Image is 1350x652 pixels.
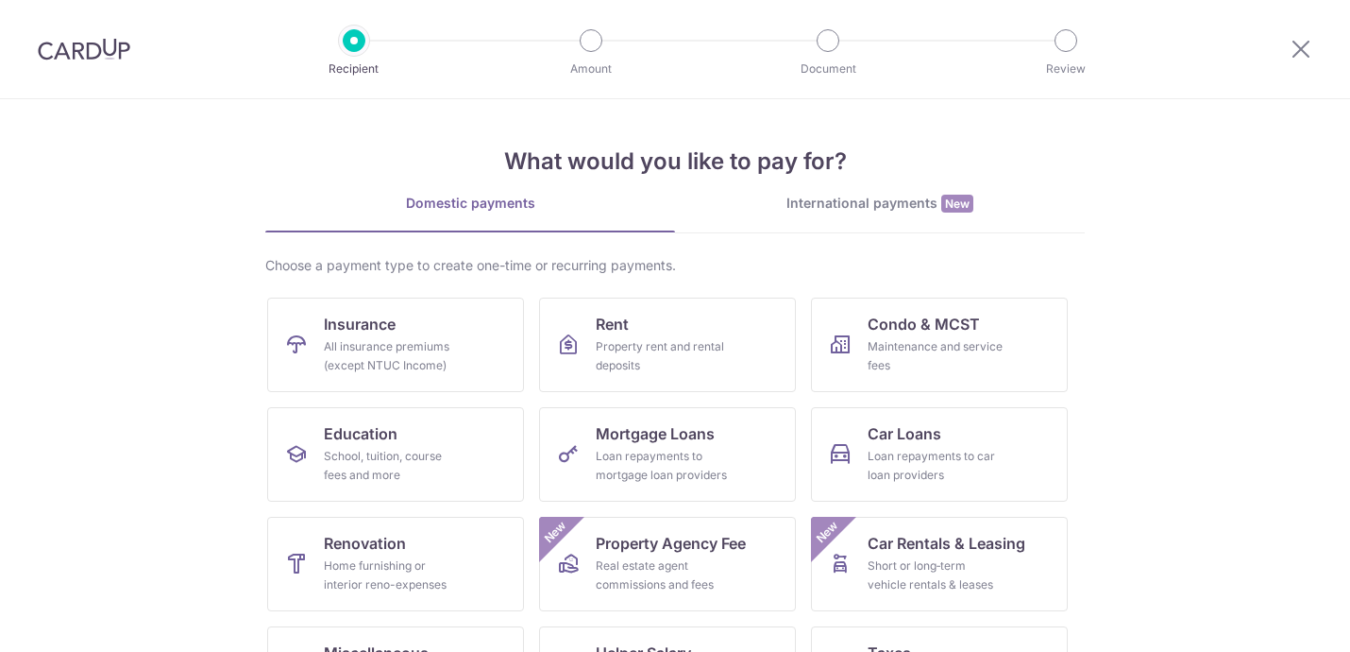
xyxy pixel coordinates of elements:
[811,517,1068,611] a: Car Rentals & LeasingShort or long‑term vehicle rentals & leasesNew
[539,298,796,392] a: RentProperty rent and rental deposits
[868,337,1004,375] div: Maintenance and service fees
[596,447,732,485] div: Loan repayments to mortgage loan providers
[265,194,675,213] div: Domestic payments
[324,557,460,594] div: Home furnishing or interior reno-expenses
[267,298,524,392] a: InsuranceAll insurance premiums (except NTUC Income)
[267,517,524,611] a: RenovationHome furnishing or interior reno-expenses
[540,517,571,548] span: New
[539,517,796,611] a: Property Agency FeeReal estate agent commissions and feesNew
[812,517,843,548] span: New
[811,298,1068,392] a: Condo & MCSTMaintenance and service fees
[596,532,746,555] span: Property Agency Fee
[996,60,1136,78] p: Review
[38,38,130,60] img: CardUp
[596,313,629,335] span: Rent
[324,422,397,445] span: Education
[675,194,1085,214] div: International payments
[539,407,796,502] a: Mortgage LoansLoan repayments to mortgage loan providers
[758,60,898,78] p: Document
[324,532,406,555] span: Renovation
[868,422,941,445] span: Car Loans
[868,532,1025,555] span: Car Rentals & Leasing
[521,60,661,78] p: Amount
[324,447,460,485] div: School, tuition, course fees and more
[1228,595,1331,643] iframe: Opens a widget where you can find more information
[868,557,1004,594] div: Short or long‑term vehicle rentals & leases
[324,313,396,335] span: Insurance
[868,313,980,335] span: Condo & MCST
[596,557,732,594] div: Real estate agent commissions and fees
[284,60,424,78] p: Recipient
[868,447,1004,485] div: Loan repayments to car loan providers
[811,407,1068,502] a: Car LoansLoan repayments to car loan providers
[265,145,1085,179] h4: What would you like to pay for?
[941,195,973,213] span: New
[267,407,524,502] a: EducationSchool, tuition, course fees and more
[324,337,460,375] div: All insurance premiums (except NTUC Income)
[596,422,715,445] span: Mortgage Loans
[596,337,732,375] div: Property rent and rental deposits
[265,256,1085,275] div: Choose a payment type to create one-time or recurring payments.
